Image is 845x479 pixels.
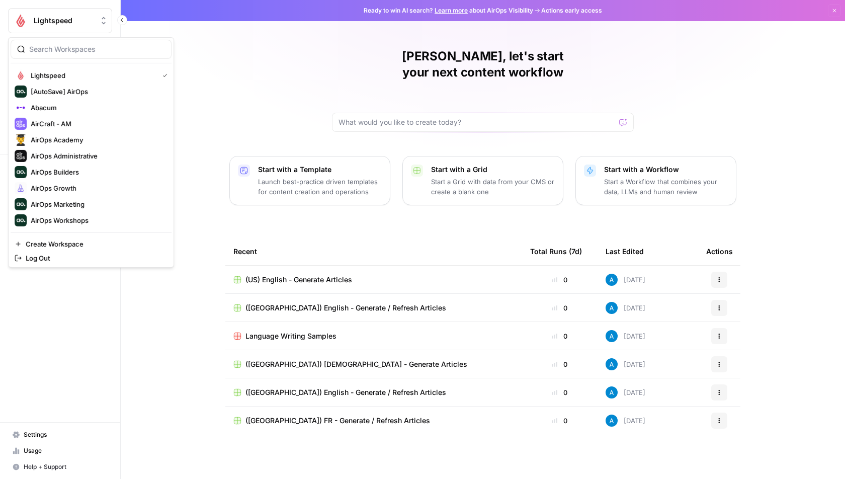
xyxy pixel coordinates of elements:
[245,416,430,426] span: ([GEOGRAPHIC_DATA]) FR - Generate / Refresh Articles
[233,237,514,265] div: Recent
[606,274,645,286] div: [DATE]
[15,166,27,178] img: AirOps Builders Logo
[31,151,163,161] span: AirOps Administrative
[24,446,108,455] span: Usage
[31,199,163,209] span: AirOps Marketing
[15,150,27,162] img: AirOps Administrative Logo
[15,86,27,98] img: [AutoSave] AirOps Logo
[530,416,589,426] div: 0
[530,237,582,265] div: Total Runs (7d)
[258,165,382,175] p: Start with a Template
[233,416,514,426] a: ([GEOGRAPHIC_DATA]) FR - Generate / Refresh Articles
[15,102,27,114] img: Abacum Logo
[245,359,467,369] span: ([GEOGRAPHIC_DATA]) [DEMOGRAPHIC_DATA] - Generate Articles
[15,69,27,82] img: Lightspeed Logo
[245,387,446,397] span: ([GEOGRAPHIC_DATA]) English - Generate / Refresh Articles
[12,12,30,30] img: Lightspeed Logo
[245,303,446,313] span: ([GEOGRAPHIC_DATA]) English - Generate / Refresh Articles
[31,135,163,145] span: AirOps Academy
[332,48,634,81] h1: [PERSON_NAME], let's start your next content workflow
[606,302,618,314] img: o3cqybgnmipr355j8nz4zpq1mc6x
[31,87,163,97] span: [AutoSave] AirOps
[15,198,27,210] img: AirOps Marketing Logo
[606,386,618,398] img: o3cqybgnmipr355j8nz4zpq1mc6x
[258,177,382,197] p: Launch best-practice driven templates for content creation and operations
[31,103,163,113] span: Abacum
[530,275,589,285] div: 0
[606,237,644,265] div: Last Edited
[339,117,615,127] input: What would you like to create today?
[15,118,27,130] img: AirCraft - AM Logo
[11,251,172,265] a: Log Out
[606,302,645,314] div: [DATE]
[606,274,618,286] img: o3cqybgnmipr355j8nz4zpq1mc6x
[541,6,602,15] span: Actions early access
[364,6,533,15] span: Ready to win AI search? about AirOps Visibility
[8,459,112,475] button: Help + Support
[575,156,736,205] button: Start with a WorkflowStart a Workflow that combines your data, LLMs and human review
[435,7,468,14] a: Learn more
[530,331,589,341] div: 0
[31,215,163,225] span: AirOps Workshops
[11,237,172,251] a: Create Workspace
[15,134,27,146] img: AirOps Academy Logo
[31,119,163,129] span: AirCraft - AM
[233,331,514,341] a: Language Writing Samples
[8,443,112,459] a: Usage
[530,387,589,397] div: 0
[245,331,336,341] span: Language Writing Samples
[606,330,645,342] div: [DATE]
[431,177,555,197] p: Start a Grid with data from your CMS or create a blank one
[8,37,174,268] div: Workspace: Lightspeed
[229,156,390,205] button: Start with a TemplateLaunch best-practice driven templates for content creation and operations
[530,303,589,313] div: 0
[24,430,108,439] span: Settings
[606,415,618,427] img: o3cqybgnmipr355j8nz4zpq1mc6x
[606,386,645,398] div: [DATE]
[31,167,163,177] span: AirOps Builders
[8,8,112,33] button: Workspace: Lightspeed
[233,275,514,285] a: (US) English - Generate Articles
[31,183,163,193] span: AirOps Growth
[245,275,352,285] span: (US) English - Generate Articles
[606,415,645,427] div: [DATE]
[606,330,618,342] img: o3cqybgnmipr355j8nz4zpq1mc6x
[15,214,27,226] img: AirOps Workshops Logo
[233,303,514,313] a: ([GEOGRAPHIC_DATA]) English - Generate / Refresh Articles
[431,165,555,175] p: Start with a Grid
[604,177,728,197] p: Start a Workflow that combines your data, LLMs and human review
[26,239,163,249] span: Create Workspace
[8,427,112,443] a: Settings
[530,359,589,369] div: 0
[34,16,95,26] span: Lightspeed
[24,462,108,471] span: Help + Support
[706,237,733,265] div: Actions
[233,359,514,369] a: ([GEOGRAPHIC_DATA]) [DEMOGRAPHIC_DATA] - Generate Articles
[31,70,154,81] span: Lightspeed
[29,44,165,54] input: Search Workspaces
[604,165,728,175] p: Start with a Workflow
[402,156,563,205] button: Start with a GridStart a Grid with data from your CMS or create a blank one
[606,358,645,370] div: [DATE]
[233,387,514,397] a: ([GEOGRAPHIC_DATA]) English - Generate / Refresh Articles
[26,253,163,263] span: Log Out
[606,358,618,370] img: o3cqybgnmipr355j8nz4zpq1mc6x
[15,182,27,194] img: AirOps Growth Logo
